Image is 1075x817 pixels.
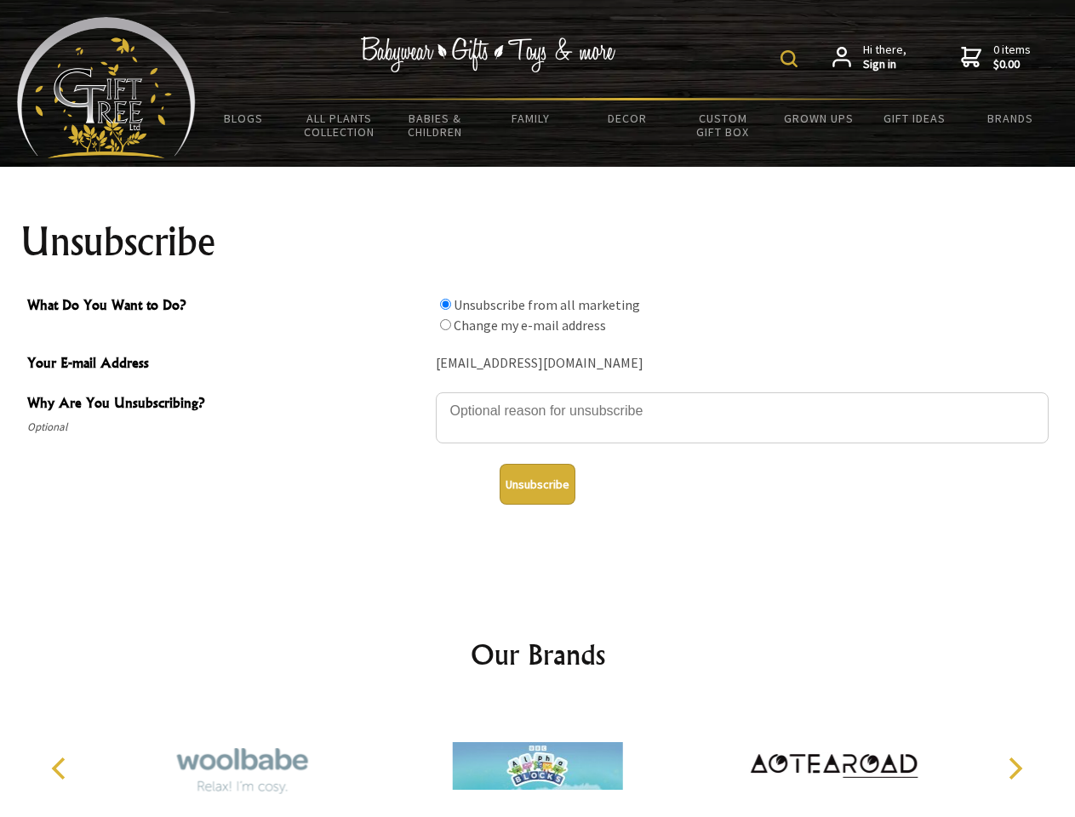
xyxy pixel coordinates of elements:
a: All Plants Collection [292,100,388,150]
span: Optional [27,417,427,437]
a: Custom Gift Box [675,100,771,150]
textarea: Why Are You Unsubscribing? [436,392,1049,443]
input: What Do You Want to Do? [440,319,451,330]
a: Hi there,Sign in [832,43,906,72]
a: Family [483,100,580,136]
label: Change my e-mail address [454,317,606,334]
a: BLOGS [196,100,292,136]
span: 0 items [993,42,1031,72]
button: Next [996,750,1033,787]
img: Babywear - Gifts - Toys & more [361,37,616,72]
div: [EMAIL_ADDRESS][DOMAIN_NAME] [436,351,1049,377]
h2: Our Brands [34,634,1042,675]
a: Grown Ups [770,100,866,136]
img: Babyware - Gifts - Toys and more... [17,17,196,158]
span: Hi there, [863,43,906,72]
input: What Do You Want to Do? [440,299,451,310]
a: 0 items$0.00 [961,43,1031,72]
button: Previous [43,750,80,787]
h1: Unsubscribe [20,221,1055,262]
a: Decor [579,100,675,136]
strong: Sign in [863,57,906,72]
a: Brands [963,100,1059,136]
span: What Do You Want to Do? [27,294,427,319]
span: Your E-mail Address [27,352,427,377]
a: Babies & Children [387,100,483,150]
img: product search [781,50,798,67]
button: Unsubscribe [500,464,575,505]
strong: $0.00 [993,57,1031,72]
a: Gift Ideas [866,100,963,136]
span: Why Are You Unsubscribing? [27,392,427,417]
label: Unsubscribe from all marketing [454,296,640,313]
